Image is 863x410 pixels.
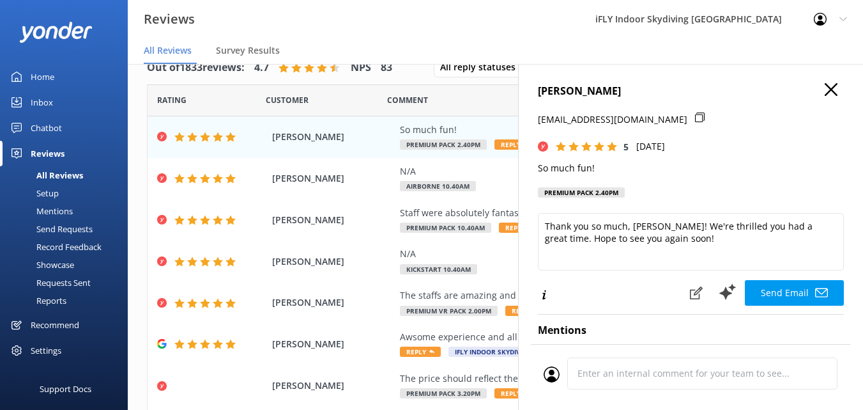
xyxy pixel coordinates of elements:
[400,139,487,150] span: Premium Pack 2.40pm
[400,347,441,357] span: Reply
[8,220,128,238] a: Send Requests
[8,274,91,292] div: Requests Sent
[8,166,83,184] div: All Reviews
[144,44,192,57] span: All Reviews
[31,64,54,90] div: Home
[538,83,844,100] h4: [PERSON_NAME]
[31,141,65,166] div: Reviews
[400,264,477,274] span: Kickstart 10.40am
[538,187,625,198] div: Premium Pack 2.40pm
[505,306,546,316] span: Reply
[8,256,128,274] a: Showcase
[31,338,61,363] div: Settings
[8,166,128,184] a: All Reviews
[254,59,269,76] h4: 4.7
[8,202,128,220] a: Mentions
[351,59,371,76] h4: NPS
[400,181,476,191] span: Airborne 10.40am
[272,255,393,269] span: [PERSON_NAME]
[8,292,66,310] div: Reports
[31,90,53,115] div: Inbox
[8,274,128,292] a: Requests Sent
[499,223,540,233] span: Reply
[272,171,393,185] span: [PERSON_NAME]
[157,94,187,106] span: Date
[538,161,844,175] p: So much fun!
[387,94,428,106] span: Question
[272,296,393,310] span: [PERSON_NAME]
[272,213,393,227] span: [PERSON_NAME]
[40,376,91,402] div: Support Docs
[266,94,309,106] span: Date
[538,113,687,127] p: [EMAIL_ADDRESS][DOMAIN_NAME]
[538,322,844,339] h4: Mentions
[440,60,523,74] span: All reply statuses
[400,388,487,398] span: Premium Pack 3.20pm
[381,59,392,76] h4: 83
[538,213,844,271] textarea: Thank you so much, [PERSON_NAME]! We're thrilled you had a great time. Hope to see you again soon!
[31,115,62,141] div: Chatbot
[400,372,757,386] div: The price should reflect the experience
[8,184,128,202] a: Setup
[544,367,560,382] img: user_profile.svg
[494,388,535,398] span: Reply
[494,139,535,150] span: Reply
[147,59,245,76] h4: Out of 1833 reviews:
[8,184,59,202] div: Setup
[272,337,393,351] span: [PERSON_NAME]
[8,238,128,256] a: Record Feedback
[144,9,195,29] h3: Reviews
[448,347,606,357] span: iFLY Indoor Skydiving [GEOGRAPHIC_DATA]
[8,220,93,238] div: Send Requests
[400,330,757,344] div: Awsome experience and all the staff were fantastic 5+++++
[745,280,844,306] button: Send Email
[400,206,757,220] div: Staff were absolutely fantastic.
[400,223,491,233] span: Premium Pack 10.40am
[400,123,757,137] div: So much fun!
[400,288,757,303] div: The staffs are amazing and we had a great time
[400,164,757,178] div: N/A
[19,22,93,43] img: yonder-white-logo.png
[400,247,757,261] div: N/A
[272,130,393,144] span: [PERSON_NAME]
[216,44,280,57] span: Survey Results
[400,306,498,316] span: Premium VR Pack 2.00pm
[8,292,128,310] a: Reports
[8,256,74,274] div: Showcase
[31,312,79,338] div: Recommend
[825,83,837,97] button: Close
[272,379,393,393] span: [PERSON_NAME]
[8,238,102,256] div: Record Feedback
[623,141,629,153] span: 5
[636,139,665,154] p: [DATE]
[8,202,73,220] div: Mentions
